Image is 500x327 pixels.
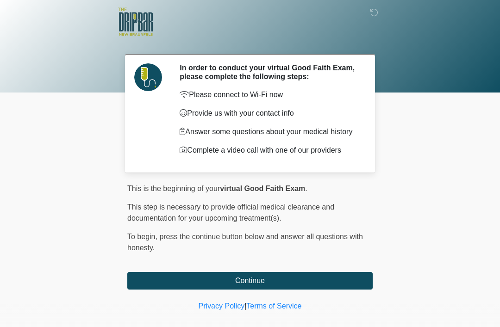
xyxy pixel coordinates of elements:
span: To begin, [127,233,159,241]
a: Terms of Service [246,302,301,310]
p: Complete a video call with one of our providers [180,145,359,156]
a: Privacy Policy [199,302,245,310]
button: Continue [127,272,373,290]
p: Provide us with your contact info [180,108,359,119]
span: This is the beginning of your [127,185,220,192]
img: The DRIPBaR - New Braunfels Logo [118,7,153,37]
span: . [305,185,307,192]
span: press the continue button below and answer all questions with honesty. [127,233,363,252]
img: Agent Avatar [134,63,162,91]
a: | [244,302,246,310]
strong: virtual Good Faith Exam [220,185,305,192]
p: Answer some questions about your medical history [180,126,359,137]
span: This step is necessary to provide official medical clearance and documentation for your upcoming ... [127,203,334,222]
p: Please connect to Wi-Fi now [180,89,359,100]
h2: In order to conduct your virtual Good Faith Exam, please complete the following steps: [180,63,359,81]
